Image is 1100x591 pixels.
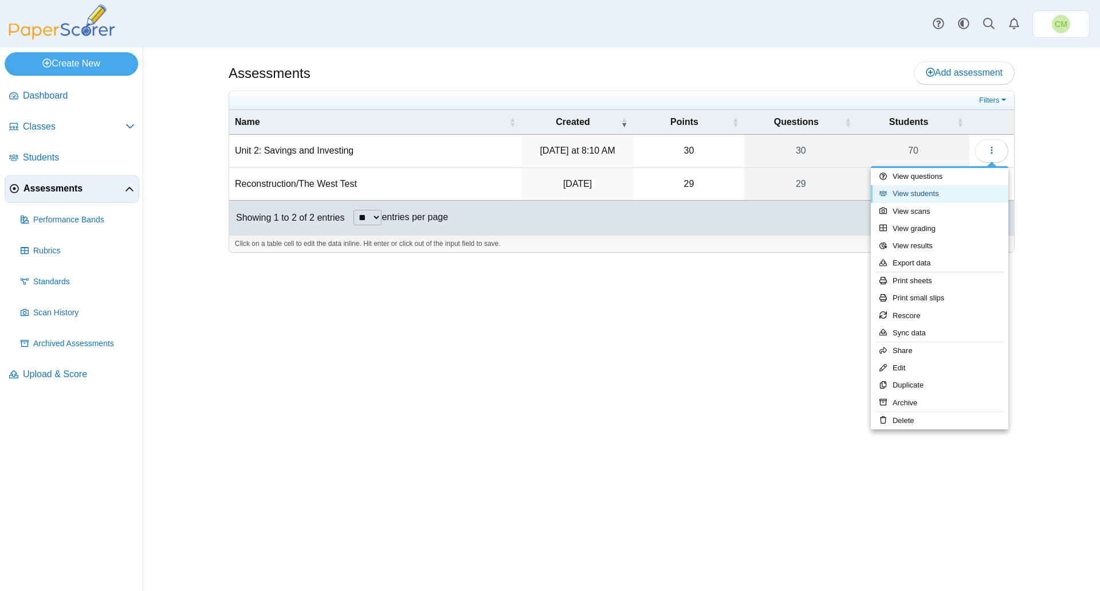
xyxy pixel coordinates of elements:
[634,168,745,201] td: 29
[1052,15,1070,33] span: Christine Munzer
[5,361,139,389] a: Upload & Score
[871,359,1008,377] a: Edit
[926,68,1003,77] span: Add assessment
[23,182,125,195] span: Assessments
[871,185,1008,202] a: View students
[540,146,615,155] time: Oct 6, 2025 at 8:10 AM
[5,113,139,141] a: Classes
[621,116,628,128] span: Created : Activate to remove sorting
[750,116,842,128] span: Questions
[871,412,1008,429] a: Delete
[871,168,1008,185] a: View questions
[33,245,135,257] span: Rubrics
[871,255,1008,272] a: Export data
[33,338,135,350] span: Archived Assessments
[229,201,344,235] div: Showing 1 to 2 of 2 entries
[844,116,851,128] span: Questions : Activate to sort
[863,116,954,128] span: Students
[5,83,139,110] a: Dashboard
[23,89,135,102] span: Dashboard
[634,135,745,167] td: 30
[871,342,1008,359] a: Share
[871,394,1008,412] a: Archive
[23,120,125,133] span: Classes
[16,268,139,296] a: Standards
[5,52,138,75] a: Create New
[16,330,139,358] a: Archived Assessments
[871,307,1008,324] a: Rescore
[732,116,738,128] span: Points : Activate to sort
[23,151,135,164] span: Students
[528,116,619,128] span: Created
[639,116,730,128] span: Points
[229,135,522,167] td: Unit 2: Savings and Investing
[229,168,522,201] td: Reconstruction/The West Test
[957,116,964,128] span: Students : Activate to sort
[33,276,135,288] span: Standards
[1032,10,1090,38] a: Christine Munzer
[5,5,119,40] img: PaperScorer
[229,64,311,83] h1: Assessments
[857,168,969,200] a: 53
[871,237,1008,255] a: View results
[871,377,1008,394] a: Duplicate
[871,272,1008,289] a: Print sheets
[16,299,139,327] a: Scan History
[16,206,139,234] a: Performance Bands
[744,135,857,167] a: 30
[871,289,1008,307] a: Print small slips
[871,324,1008,342] a: Sync data
[5,32,119,41] a: PaperScorer
[5,144,139,172] a: Students
[33,307,135,319] span: Scan History
[382,212,448,222] label: entries per page
[857,135,969,167] a: 70
[1001,11,1027,37] a: Alerts
[229,235,1014,252] div: Click on a table cell to edit the data inline. Hit enter or click out of the input field to save.
[5,175,139,203] a: Assessments
[33,214,135,226] span: Performance Bands
[16,237,139,265] a: Rubrics
[871,203,1008,220] a: View scans
[23,368,135,381] span: Upload & Score
[235,116,507,128] span: Name
[976,95,1011,106] a: Filters
[509,116,516,128] span: Name : Activate to sort
[1055,20,1067,28] span: Christine Munzer
[914,61,1015,84] a: Add assessment
[871,220,1008,237] a: View grading
[563,179,592,189] time: Sep 12, 2025 at 10:45 AM
[744,168,857,200] a: 29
